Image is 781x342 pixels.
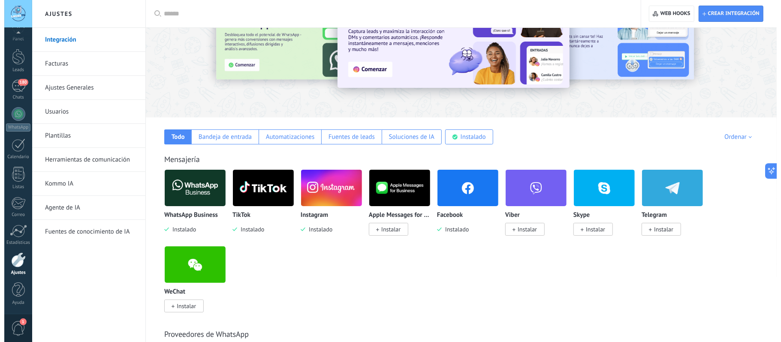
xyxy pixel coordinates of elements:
[41,52,133,76] a: Facturas
[160,329,244,339] a: Proveedores de WhatsApp
[14,79,24,86] span: 180
[262,133,311,141] div: Automatizaciones
[433,169,501,246] div: Facebook
[28,220,141,243] li: Fuentes de conocimiento de IA
[28,76,141,100] li: Ajustes Generales
[15,318,22,325] span: 1
[501,212,516,219] p: Viber
[160,288,181,296] p: WeChat
[160,169,228,246] div: WhatsApp Business
[194,133,247,141] div: Bandeja de entrada
[297,167,358,209] img: instagram.png
[41,196,133,220] a: Agente de IA
[365,167,426,209] img: logo_main.png
[433,167,494,209] img: facebook.png
[160,246,228,323] div: WeChat
[694,6,759,22] button: Crear integración
[456,133,482,141] div: Instalado
[569,169,637,246] div: Skype
[165,225,192,233] span: Instalado
[656,10,686,17] span: Web hooks
[301,225,328,233] span: Instalado
[650,225,669,233] span: Instalar
[229,167,289,209] img: logo_main.png
[160,244,221,285] img: wechat.png
[2,123,26,132] div: WhatsApp
[324,133,371,141] div: Fuentes de leads
[433,212,458,219] p: Facebook
[720,133,751,141] div: Ordenar
[569,212,585,219] p: Skype
[160,154,196,164] a: Mensajería
[704,10,755,17] span: Crear integración
[365,212,426,219] p: Apple Messages for Business
[377,225,396,233] span: Instalar
[28,148,141,172] li: Herramientas de comunicación
[28,28,141,52] li: Integración
[41,124,133,148] a: Plantillas
[172,302,192,310] span: Instalar
[513,225,533,233] span: Instalar
[41,220,133,244] a: Fuentes de conocimiento de IA
[501,167,562,209] img: viber.png
[637,169,706,246] div: Telegram
[296,169,365,246] div: Instagram
[2,95,27,100] div: Chats
[28,124,141,148] li: Plantillas
[28,172,141,196] li: Kommo IA
[228,212,246,219] p: TikTok
[167,133,181,141] div: Todo
[41,28,133,52] a: Integración
[160,212,214,219] p: WhatsApp Business
[385,133,430,141] div: Soluciones de IA
[2,300,27,306] div: Ayuda
[2,212,27,218] div: Correo
[28,196,141,220] li: Agente de IA
[228,169,296,246] div: TikTok
[41,100,133,124] a: Usuarios
[582,225,601,233] span: Instalar
[638,167,699,209] img: telegram.png
[2,67,27,73] div: Leads
[296,212,324,219] p: Instagram
[365,169,433,246] div: Apple Messages for Business
[2,184,27,190] div: Listas
[233,225,260,233] span: Instalado
[41,76,133,100] a: Ajustes Generales
[2,270,27,276] div: Ajustes
[645,6,690,22] button: Web hooks
[501,169,569,246] div: Viber
[2,154,27,160] div: Calendario
[41,172,133,196] a: Kommo IA
[637,212,663,219] p: Telegram
[160,167,221,209] img: logo_main.png
[437,225,464,233] span: Instalado
[570,167,630,209] img: skype.png
[2,240,27,246] div: Estadísticas
[28,100,141,124] li: Usuarios
[28,52,141,76] li: Facturas
[41,148,133,172] a: Herramientas de comunicación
